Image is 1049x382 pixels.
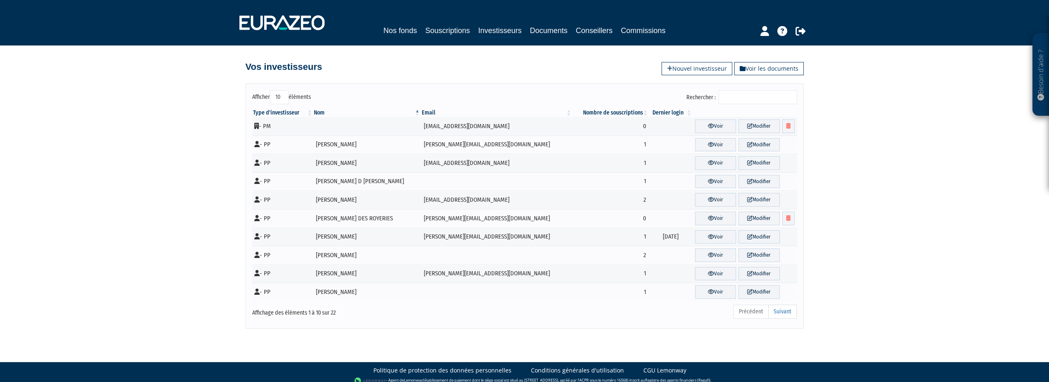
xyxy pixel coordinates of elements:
th: Dernier login : activer pour trier la colonne par ordre croissant [649,109,693,117]
td: [PERSON_NAME][EMAIL_ADDRESS][DOMAIN_NAME] [421,228,572,246]
a: Nos fonds [383,25,417,36]
td: [PERSON_NAME] [313,283,421,301]
a: Nouvel investisseur [662,62,732,75]
input: Rechercher : [719,90,797,104]
h4: Vos investisseurs [246,62,322,72]
a: Voir [695,212,736,225]
td: [PERSON_NAME] [313,228,421,246]
a: Modifier [738,230,779,244]
td: [PERSON_NAME] D [PERSON_NAME] [313,172,421,191]
a: Investisseurs [478,25,521,38]
th: Type d'investisseur : activer pour trier la colonne par ordre croissant [252,109,313,117]
a: Commissions [621,25,666,36]
a: Modifier [738,119,779,133]
a: Modifier [738,285,779,299]
a: Voir [695,230,736,244]
td: 1 [572,283,649,301]
td: 1 [572,228,649,246]
a: Modifier [738,267,779,281]
td: 0 [572,209,649,228]
a: Documents [530,25,568,36]
td: 2 [572,191,649,209]
td: [PERSON_NAME] [313,265,421,283]
td: 2 [572,246,649,265]
select: Afficheréléments [270,90,289,104]
td: [PERSON_NAME][EMAIL_ADDRESS][DOMAIN_NAME] [421,265,572,283]
td: 1 [572,265,649,283]
a: Suivant [768,305,797,319]
td: [PERSON_NAME] [313,136,421,154]
th: Email : activer pour trier la colonne par ordre croissant [421,109,572,117]
td: - PP [252,136,313,154]
td: [DATE] [649,228,693,246]
a: Voir [695,156,736,170]
td: [PERSON_NAME][EMAIL_ADDRESS][DOMAIN_NAME] [421,136,572,154]
a: Modifier [738,193,779,207]
a: Voir [695,267,736,281]
label: Afficher éléments [252,90,311,104]
td: [PERSON_NAME] [313,191,421,209]
div: Affichage des éléments 1 à 10 sur 22 [252,304,472,317]
td: 1 [572,136,649,154]
label: Rechercher : [686,90,797,104]
a: Voir [695,285,736,299]
td: - PP [252,154,313,172]
a: Modifier [738,138,779,152]
a: Modifier [738,175,779,189]
a: Voir les documents [734,62,804,75]
td: - PP [252,265,313,283]
td: - PP [252,172,313,191]
th: &nbsp; [693,109,797,117]
td: [EMAIL_ADDRESS][DOMAIN_NAME] [421,154,572,172]
a: CGU Lemonway [643,366,686,375]
a: Conditions générales d'utilisation [531,366,624,375]
th: Nombre de souscriptions : activer pour trier la colonne par ordre croissant [572,109,649,117]
td: 0 [572,117,649,136]
td: - PP [252,191,313,209]
td: [EMAIL_ADDRESS][DOMAIN_NAME] [421,117,572,136]
td: [EMAIL_ADDRESS][DOMAIN_NAME] [421,191,572,209]
td: 1 [572,172,649,191]
td: [PERSON_NAME] DES ROYERIES [313,209,421,228]
a: Conseillers [576,25,613,36]
td: - PP [252,209,313,228]
td: - PP [252,228,313,246]
a: Voir [695,138,736,152]
td: - PP [252,283,313,301]
a: Supprimer [782,119,795,133]
th: Nom : activer pour trier la colonne par ordre d&eacute;croissant [313,109,421,117]
a: Supprimer [782,212,795,225]
td: [PERSON_NAME][EMAIL_ADDRESS][DOMAIN_NAME] [421,209,572,228]
td: [PERSON_NAME] [313,246,421,265]
td: [PERSON_NAME] [313,154,421,172]
td: - PP [252,246,313,265]
a: Modifier [738,212,779,225]
p: Besoin d'aide ? [1036,38,1046,112]
td: 1 [572,154,649,172]
a: Voir [695,119,736,133]
a: Souscriptions [425,25,470,36]
a: Modifier [738,248,779,262]
td: - PM [252,117,313,136]
a: Voir [695,175,736,189]
a: Voir [695,193,736,207]
a: Politique de protection des données personnelles [373,366,511,375]
a: Modifier [738,156,779,170]
img: 1732889491-logotype_eurazeo_blanc_rvb.png [239,15,325,30]
a: Voir [695,248,736,262]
